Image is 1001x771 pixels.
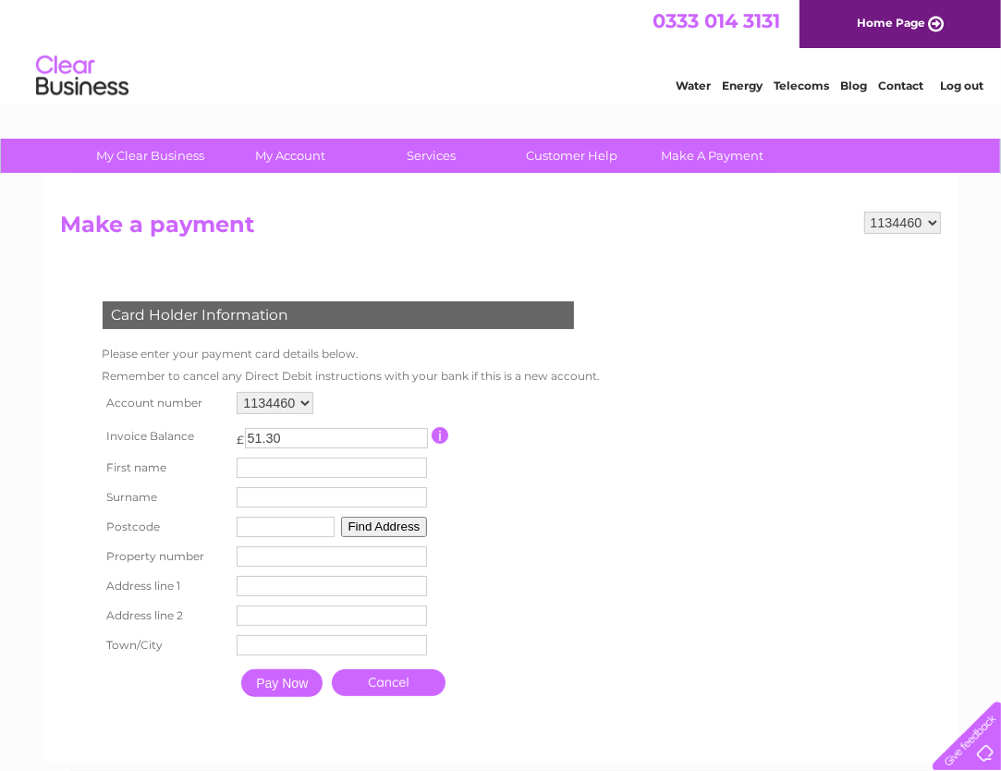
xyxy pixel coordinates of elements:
a: 0333 014 3131 [653,9,780,32]
img: logo.png [35,48,129,104]
th: Address line 1 [98,571,233,601]
a: Contact [878,79,923,92]
a: Make A Payment [636,139,788,173]
input: Information [432,427,449,444]
th: Invoice Balance [98,419,233,453]
div: Clear Business is a trading name of Verastar Limited (registered in [GEOGRAPHIC_DATA] No. 3667643... [65,10,938,90]
input: Pay Now [241,669,323,697]
a: Services [355,139,507,173]
th: Address line 2 [98,601,233,630]
a: Cancel [332,669,446,696]
a: Water [676,79,711,92]
th: First name [98,453,233,483]
th: Postcode [98,512,233,542]
td: Remember to cancel any Direct Debit instructions with your bank if this is a new account. [98,365,605,387]
td: Please enter your payment card details below. [98,343,605,365]
th: Surname [98,483,233,512]
a: My Account [214,139,367,173]
a: Telecoms [774,79,829,92]
th: Account number [98,387,233,419]
button: Find Address [341,517,428,537]
a: Log out [940,79,983,92]
a: My Clear Business [74,139,226,173]
td: £ [237,423,244,447]
a: Blog [840,79,867,92]
h2: Make a payment [61,212,941,247]
div: Card Holder Information [103,301,574,329]
th: Property number [98,542,233,571]
th: Town/City [98,630,233,660]
a: Energy [722,79,763,92]
a: Customer Help [495,139,648,173]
